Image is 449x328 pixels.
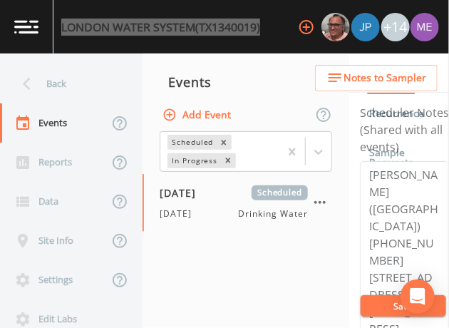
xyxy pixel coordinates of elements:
[167,135,216,150] div: Scheduled
[160,207,200,220] span: [DATE]
[381,13,410,41] div: +14
[351,13,381,41] div: Joshua gere Paul
[351,13,380,41] img: 41241ef155101aa6d92a04480b0d0000
[167,153,220,168] div: In Progress
[160,102,237,128] button: Add Event
[61,19,260,36] div: LONDON WATER SYSTEM (TX1340019)
[252,185,308,200] span: Scheduled
[315,65,438,91] button: Notes to Sampler
[344,69,426,87] span: Notes to Sampler
[367,93,426,133] a: Recurrence
[321,13,350,41] img: e2d790fa78825a4bb76dcb6ab311d44c
[160,185,206,200] span: [DATE]
[216,135,232,150] div: Remove Scheduled
[321,13,351,41] div: Mike Franklin
[401,280,435,314] div: Open Intercom Messenger
[143,64,349,100] div: Events
[411,13,439,41] img: d4d65db7c401dd99d63b7ad86343d265
[220,153,236,168] div: Remove In Progress
[367,53,416,94] a: Schedule
[360,104,449,155] label: Scheduler Notes (Shared with all events)
[143,174,349,232] a: [DATE]Scheduled[DATE]Drinking Water
[14,20,38,34] img: logo
[361,295,446,317] button: Save
[239,207,308,220] span: Drinking Water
